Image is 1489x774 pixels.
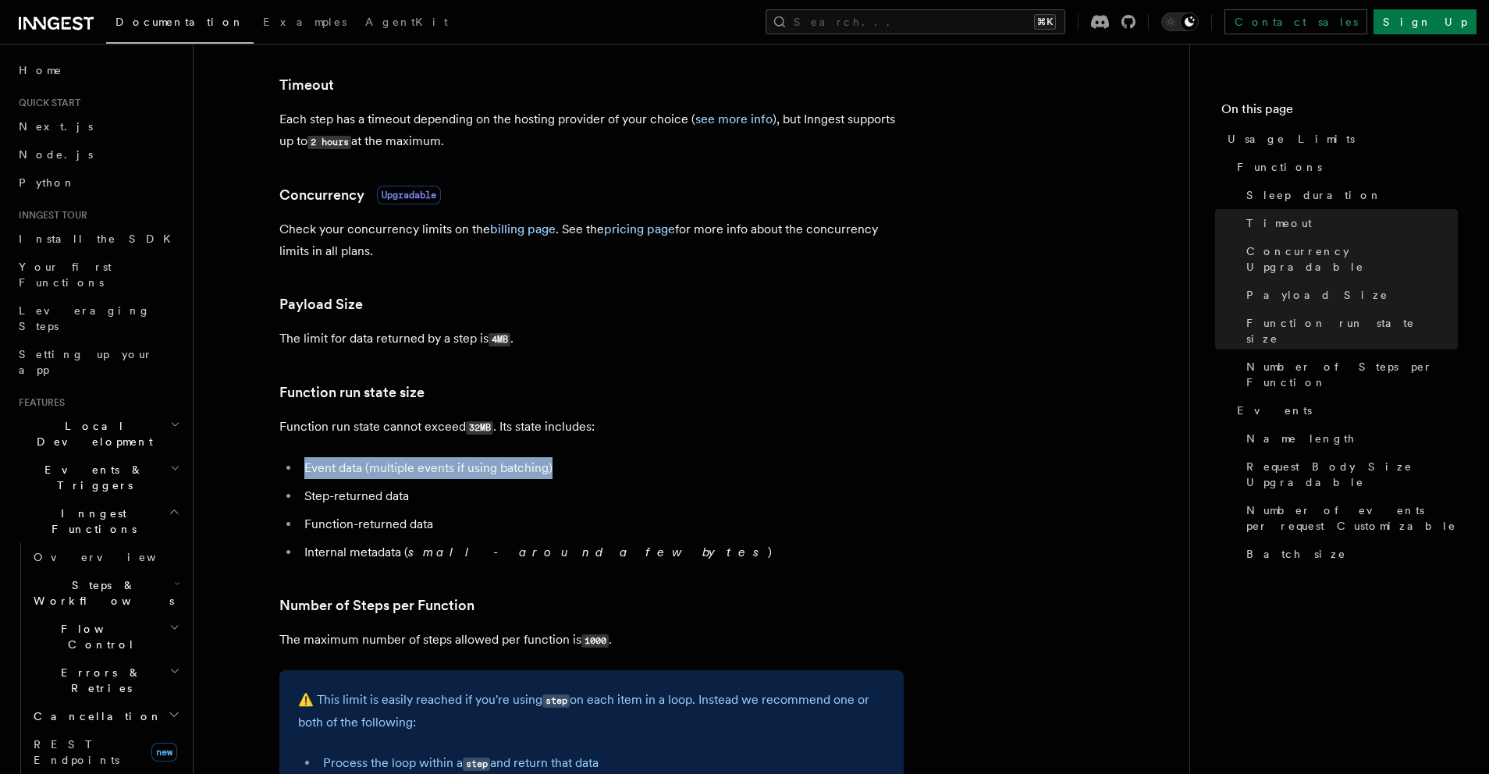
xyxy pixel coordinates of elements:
[12,340,183,384] a: Setting up your app
[19,176,76,189] span: Python
[27,543,183,571] a: Overview
[1374,9,1477,34] a: Sign Up
[279,416,904,438] p: Function run state cannot exceed . Its state includes:
[279,595,474,616] a: Number of Steps per Function
[12,462,170,493] span: Events & Triggers
[408,545,768,559] em: small - around a few bytes
[1240,496,1458,540] a: Number of events per request Customizable
[604,222,675,236] a: pricing page
[279,328,904,350] p: The limit for data returned by a step is .
[27,665,169,696] span: Errors & Retries
[1224,9,1367,34] a: Contact sales
[1161,12,1199,31] button: Toggle dark mode
[307,136,351,149] code: 2 hours
[1240,181,1458,209] a: Sleep duration
[1246,359,1458,390] span: Number of Steps per Function
[19,233,180,245] span: Install the SDK
[12,412,183,456] button: Local Development
[19,62,62,78] span: Home
[1221,125,1458,153] a: Usage Limits
[12,169,183,197] a: Python
[1228,131,1355,147] span: Usage Limits
[490,222,556,236] a: billing page
[581,634,609,648] code: 1000
[279,382,425,403] a: Function run state size
[1237,159,1322,175] span: Functions
[115,16,244,28] span: Documentation
[279,108,904,153] p: Each step has a timeout depending on the hosting provider of your choice ( ), but Inngest support...
[1240,309,1458,353] a: Function run state size
[12,225,183,253] a: Install the SDK
[254,5,356,42] a: Examples
[34,551,194,563] span: Overview
[34,738,119,766] span: REST Endpoints
[466,421,493,435] code: 32MB
[151,743,177,762] span: new
[1246,315,1458,346] span: Function run state size
[1240,424,1458,453] a: Name length
[1034,14,1056,30] kbd: ⌘K
[1240,281,1458,309] a: Payload Size
[300,485,904,507] li: Step-returned data
[1240,353,1458,396] a: Number of Steps per Function
[1231,396,1458,424] a: Events
[19,261,112,289] span: Your first Functions
[1246,502,1458,534] span: Number of events per request Customizable
[1246,546,1346,562] span: Batch size
[12,296,183,340] a: Leveraging Steps
[12,112,183,140] a: Next.js
[1246,215,1312,231] span: Timeout
[489,333,510,346] code: 4MB
[106,5,254,44] a: Documentation
[300,541,904,563] li: Internal metadata ( )
[1221,100,1458,125] h4: On this page
[542,694,570,708] code: step
[12,499,183,543] button: Inngest Functions
[1246,187,1382,203] span: Sleep duration
[356,5,457,42] a: AgentKit
[1246,459,1458,490] span: Request Body Size Upgradable
[300,457,904,479] li: Event data (multiple events if using batching)
[1246,287,1388,303] span: Payload Size
[27,702,183,730] button: Cancellation
[1240,540,1458,568] a: Batch size
[27,730,183,774] a: REST Endpointsnew
[27,659,183,702] button: Errors & Retries
[279,293,363,315] a: Payload Size
[463,758,490,771] code: step
[12,56,183,84] a: Home
[12,140,183,169] a: Node.js
[279,74,334,96] a: Timeout
[1240,209,1458,237] a: Timeout
[279,629,904,652] p: The maximum number of steps allowed per function is .
[1240,237,1458,281] a: Concurrency Upgradable
[19,304,151,332] span: Leveraging Steps
[27,615,183,659] button: Flow Control
[695,112,773,126] a: see more info
[27,621,169,652] span: Flow Control
[300,513,904,535] li: Function-returned data
[27,708,162,724] span: Cancellation
[12,456,183,499] button: Events & Triggers
[19,348,153,376] span: Setting up your app
[12,209,87,222] span: Inngest tour
[1237,403,1312,418] span: Events
[279,218,904,262] p: Check your concurrency limits on the . See the for more info about the concurrency limits in all ...
[377,186,441,204] span: Upgradable
[298,689,885,733] p: ⚠️ This limit is easily reached if you're using on each item in a loop. Instead we recommend one ...
[1246,431,1356,446] span: Name length
[12,253,183,296] a: Your first Functions
[19,148,93,161] span: Node.js
[279,184,441,206] a: ConcurrencyUpgradable
[12,418,170,449] span: Local Development
[12,97,80,109] span: Quick start
[19,120,93,133] span: Next.js
[12,506,169,537] span: Inngest Functions
[1240,453,1458,496] a: Request Body Size Upgradable
[263,16,346,28] span: Examples
[1246,243,1458,275] span: Concurrency Upgradable
[1231,153,1458,181] a: Functions
[12,396,65,409] span: Features
[27,577,174,609] span: Steps & Workflows
[766,9,1065,34] button: Search...⌘K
